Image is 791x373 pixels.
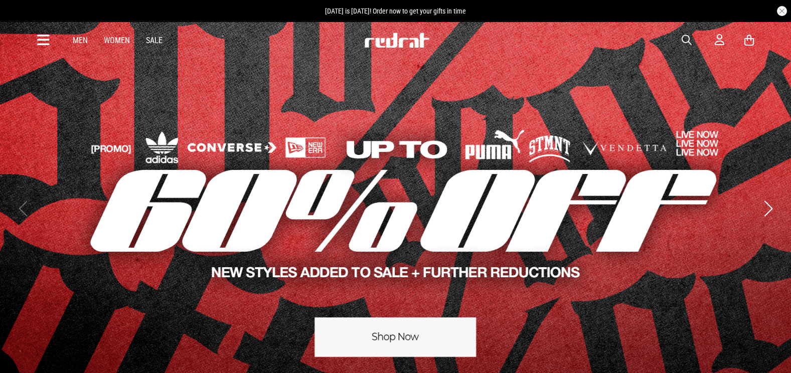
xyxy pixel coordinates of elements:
[104,36,130,45] a: Women
[364,33,430,48] img: Redrat logo
[761,198,775,220] button: Next slide
[73,36,88,45] a: Men
[146,36,163,45] a: Sale
[325,7,466,15] span: [DATE] is [DATE]! Order now to get your gifts in time
[16,198,30,220] button: Previous slide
